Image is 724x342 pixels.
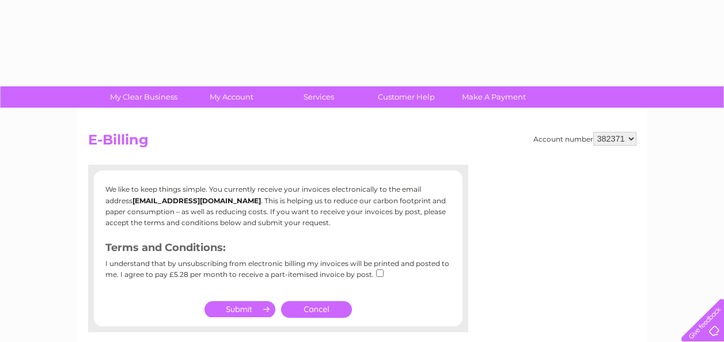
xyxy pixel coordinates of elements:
div: I understand that by unsubscribing from electronic billing my invoices will be printed and posted... [105,260,451,287]
a: My Clear Business [96,86,191,108]
a: Make A Payment [446,86,541,108]
h3: Terms and Conditions: [105,240,451,260]
div: Account number [533,132,636,146]
a: Cancel [281,301,352,318]
b: [EMAIL_ADDRESS][DOMAIN_NAME] [132,196,261,205]
h2: E-Billing [88,132,636,154]
a: Services [271,86,366,108]
a: Customer Help [359,86,454,108]
p: We like to keep things simple. You currently receive your invoices electronically to the email ad... [105,184,451,228]
input: Submit [204,301,275,317]
a: My Account [184,86,279,108]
